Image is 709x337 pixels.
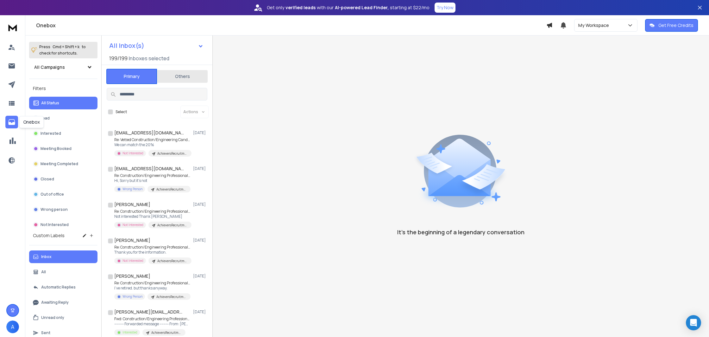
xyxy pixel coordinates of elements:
p: [DATE] [193,130,207,135]
h1: [EMAIL_ADDRESS][DOMAIN_NAME] [114,165,184,172]
p: All [41,269,46,275]
p: Get only with our starting at $22/mo [267,4,430,11]
h3: Filters [29,84,97,93]
p: Not Interested [122,151,143,156]
p: ---------- Forwarded message --------- From: [PERSON_NAME] [114,321,190,327]
button: Not Interested [29,218,97,231]
button: All [29,266,97,278]
p: All Status [41,100,59,106]
p: AchieversRecruitment-[US_STATE]- [156,187,187,192]
button: A [6,321,19,333]
p: Try Now [436,4,454,11]
p: Interested [122,330,137,335]
button: Lead [29,112,97,125]
p: I’ve retired. but thanks anyway. [114,286,190,291]
button: All Inbox(s) [104,39,209,52]
button: Awaiting Reply [29,296,97,309]
p: We can match the 20% [114,142,190,147]
h1: All Campaigns [34,64,65,70]
button: Others [157,69,208,83]
h1: Onebox [36,22,546,29]
button: Meeting Completed [29,158,97,170]
button: Get Free Credits [645,19,698,32]
p: Thank you for the information. [114,250,190,255]
h3: Custom Labels [33,232,65,239]
p: Awaiting Reply [41,300,69,305]
h1: [PERSON_NAME] [114,237,150,243]
p: [DATE] [193,166,207,171]
p: Re: Construction/Engineering Professionals Available [114,245,190,250]
div: Open Intercom Messenger [686,315,701,330]
label: Select [116,109,127,114]
button: Out of office [29,188,97,201]
p: Re: Construction/Engineering Professionals Available [114,209,190,214]
p: AchieversRecruitment-[US_STATE]- [156,295,187,299]
button: Primary [106,69,157,84]
img: logo [6,22,19,33]
p: AchieversRecruitment-[US_STATE]- [151,330,182,335]
p: Unread only [41,315,64,320]
h1: [PERSON_NAME] [114,201,150,208]
p: Not interested Thank [PERSON_NAME] [114,214,190,219]
p: Lead [41,116,50,121]
h1: [PERSON_NAME][EMAIL_ADDRESS][DOMAIN_NAME] [114,309,184,315]
h3: Inboxes selected [129,55,169,62]
button: Automatic Replies [29,281,97,294]
h1: [PERSON_NAME] [114,273,150,279]
p: Re: Construction/Engineering Professionals Available [114,281,190,286]
strong: AI-powered Lead Finder, [335,4,389,11]
p: Re: Construction/Engineering Professionals Available [114,173,190,178]
p: AchieversRecruitment-[US_STATE]- [157,223,188,228]
p: Get Free Credits [658,22,693,29]
p: AchieversRecruitment-[US_STATE]- [157,259,188,263]
p: Not Interested [122,258,143,263]
p: [DATE] [193,238,207,243]
button: Unread only [29,311,97,324]
button: Meeting Booked [29,142,97,155]
button: Inbox [29,250,97,263]
div: Onebox [19,116,44,128]
p: Meeting Completed [41,161,78,166]
p: Wrong Person [122,187,142,191]
p: Fwd: Construction/Engineering Professionals Available [114,316,190,321]
p: Not Interested [41,222,69,227]
p: Inbox [41,254,52,259]
p: Press to check for shortcuts. [39,44,86,56]
p: Interested [41,131,61,136]
button: All Campaigns [29,61,97,74]
p: Wrong person [41,207,68,212]
p: Meeting Booked [41,146,72,151]
p: Re: Vetted Construction/Engineering Candidates Available [114,137,190,142]
p: [DATE] [193,274,207,279]
p: [DATE] [193,309,207,314]
h1: All Inbox(s) [109,42,144,49]
p: Hi, Sorry but it’s not [114,178,190,183]
p: [DATE] [193,202,207,207]
h1: [EMAIL_ADDRESS][DOMAIN_NAME] [114,130,184,136]
p: Sent [41,330,50,335]
strong: verified leads [285,4,316,11]
p: AchieversRecruitment-[GEOGRAPHIC_DATA]- [GEOGRAPHIC_DATA]- [157,151,188,156]
span: 199 / 199 [109,55,128,62]
p: Automatic Replies [41,285,76,290]
button: All Status [29,97,97,109]
p: My Workspace [578,22,612,29]
p: It’s the beginning of a legendary conversation [397,228,524,237]
span: Cmd + Shift + k [52,43,80,50]
button: Try Now [435,3,455,13]
p: Out of office [41,192,64,197]
button: Interested [29,127,97,140]
p: Closed [41,177,54,182]
button: Closed [29,173,97,185]
p: Wrong Person [122,294,142,299]
button: Wrong person [29,203,97,216]
p: Not Interested [122,223,143,227]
